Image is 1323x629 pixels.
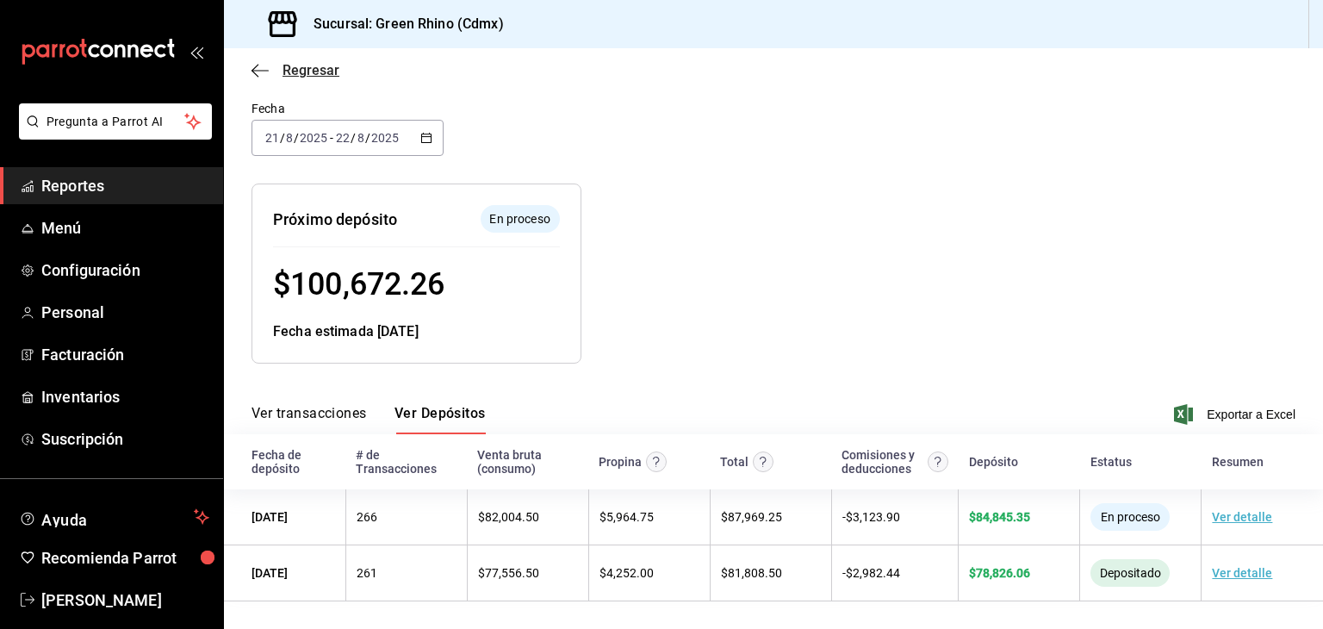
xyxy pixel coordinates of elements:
span: Menú [41,216,209,240]
input: -- [335,131,351,145]
span: $ 87,969.25 [721,510,782,524]
span: Ayuda [41,507,187,527]
span: Recomienda Parrot [41,546,209,570]
span: - [330,131,333,145]
span: - $ 3,123.90 [842,510,900,524]
span: - $ 2,982.44 [842,566,900,580]
span: Suscripción [41,427,209,451]
span: $ 77,556.50 [478,566,539,580]
svg: Las propinas mostradas excluyen toda configuración de retención. [646,452,667,472]
span: $ 100,672.26 [273,266,444,302]
span: En proceso [1094,510,1167,524]
span: Depositado [1093,566,1168,580]
a: Pregunta a Parrot AI [12,125,212,143]
div: Fecha de depósito [252,448,335,476]
input: ---- [299,131,328,145]
label: Fecha [252,103,444,115]
a: Ver detalle [1212,510,1272,524]
div: navigation tabs [252,405,486,434]
span: $ 82,004.50 [478,510,539,524]
input: -- [285,131,294,145]
div: Próximo depósito [273,208,397,231]
td: [DATE] [224,545,345,601]
span: Facturación [41,343,209,366]
div: El monto ha sido enviado a tu cuenta bancaria. Puede tardar en verse reflejado, según la entidad ... [1090,559,1170,587]
div: El depósito aún no se ha enviado a tu cuenta bancaria. [481,205,560,233]
span: $ 5,964.75 [599,510,654,524]
span: Personal [41,301,209,324]
div: El depósito aún no se ha enviado a tu cuenta bancaria. [1090,503,1170,531]
div: Venta bruta (consumo) [477,448,578,476]
input: ---- [370,131,400,145]
button: open_drawer_menu [189,45,203,59]
span: Configuración [41,258,209,282]
td: 261 [345,545,467,601]
td: [DATE] [224,489,345,545]
span: Inventarios [41,385,209,408]
span: En proceso [482,210,556,228]
span: $ 81,808.50 [721,566,782,580]
button: Ver Depósitos [394,405,486,434]
button: Exportar a Excel [1177,404,1295,425]
div: Estatus [1090,455,1132,469]
svg: Este monto equivale al total de la venta más otros abonos antes de aplicar comisión e IVA. [753,452,773,472]
span: Reportes [41,174,209,197]
input: -- [264,131,280,145]
svg: Contempla comisión de ventas y propinas, IVA, cancelaciones y devoluciones. [928,452,948,472]
span: / [294,131,299,145]
button: Ver transacciones [252,405,367,434]
span: / [351,131,356,145]
span: Pregunta a Parrot AI [47,113,185,131]
span: $ 4,252.00 [599,566,654,580]
span: $ 84,845.35 [969,510,1030,524]
input: -- [357,131,365,145]
div: Propina [599,455,642,469]
div: Comisiones y deducciones [842,448,922,476]
div: Depósito [969,455,1018,469]
div: Resumen [1212,455,1264,469]
span: / [365,131,370,145]
span: / [280,131,285,145]
td: 266 [345,489,467,545]
div: Total [720,455,748,469]
a: Ver detalle [1212,566,1272,580]
div: # de Transacciones [356,448,457,476]
button: Regresar [252,62,339,78]
span: [PERSON_NAME] [41,589,209,612]
span: $ 78,826.06 [969,566,1030,580]
h3: Sucursal: Green Rhino (Cdmx) [300,14,504,34]
button: Pregunta a Parrot AI [19,103,212,140]
span: Regresar [283,62,339,78]
div: Fecha estimada [DATE] [273,321,560,342]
